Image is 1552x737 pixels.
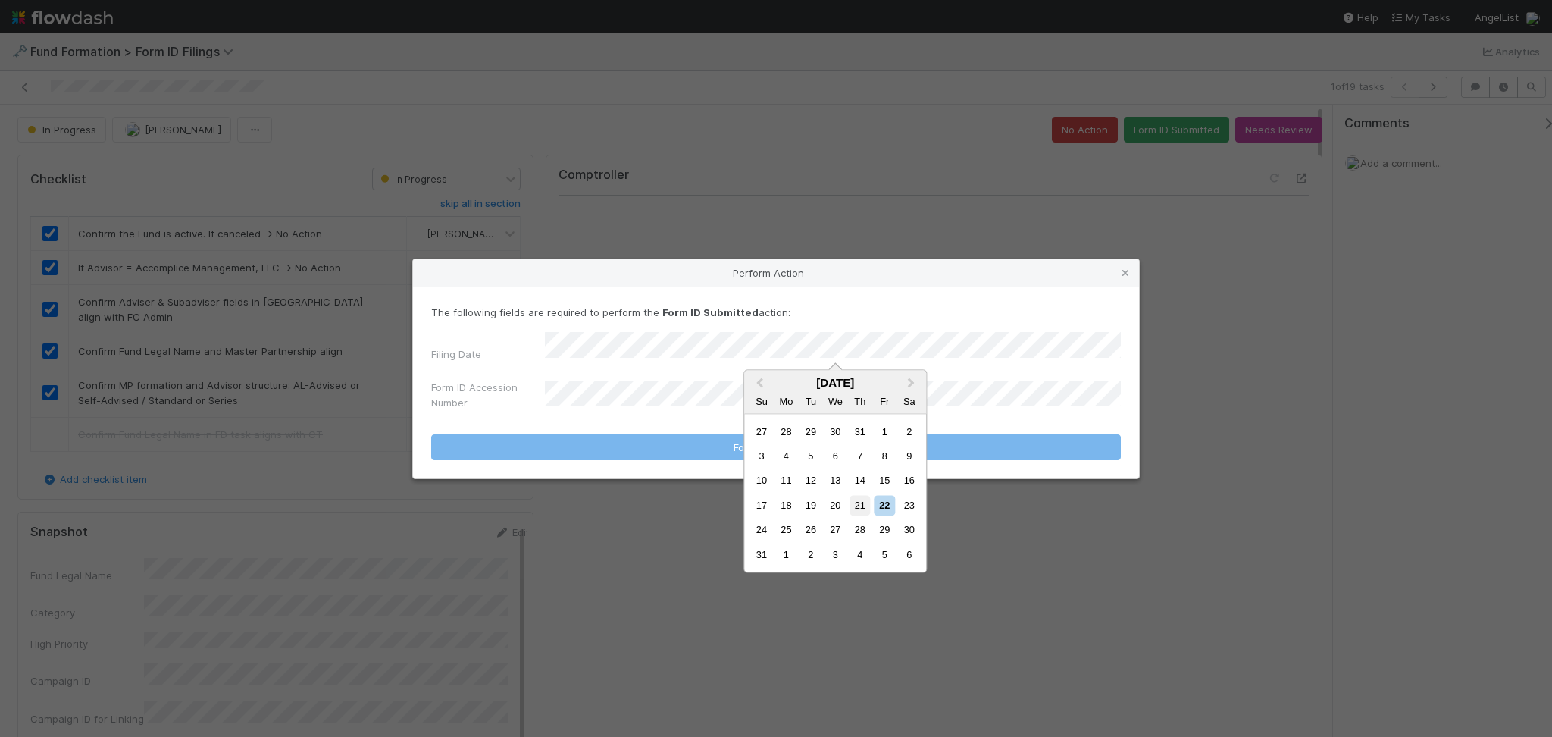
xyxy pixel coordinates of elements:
[875,422,895,442] div: Choose Friday, August 1st, 2025
[825,422,846,442] div: Choose Wednesday, July 30th, 2025
[850,544,870,565] div: Choose Thursday, September 4th, 2025
[875,520,895,541] div: Choose Friday, August 29th, 2025
[899,544,919,565] div: Choose Saturday, September 6th, 2025
[751,520,771,541] div: Choose Sunday, August 24th, 2025
[743,369,927,572] div: Choose Date
[744,376,926,389] div: [DATE]
[850,422,870,442] div: Choose Thursday, July 31st, 2025
[899,520,919,541] div: Choose Saturday, August 30th, 2025
[776,520,796,541] div: Choose Monday, August 25th, 2025
[800,520,821,541] div: Choose Tuesday, August 26th, 2025
[875,446,895,466] div: Choose Friday, August 8th, 2025
[850,520,870,541] div: Choose Thursday, August 28th, 2025
[431,305,1121,320] p: The following fields are required to perform the action:
[850,495,870,516] div: Choose Thursday, August 21st, 2025
[776,471,796,491] div: Choose Monday, August 11th, 2025
[751,391,771,412] div: Sunday
[776,544,796,565] div: Choose Monday, September 1st, 2025
[431,434,1121,460] button: Form ID Submitted
[825,471,846,491] div: Choose Wednesday, August 13th, 2025
[431,347,481,362] label: Filing Date
[899,471,919,491] div: Choose Saturday, August 16th, 2025
[899,446,919,466] div: Choose Saturday, August 9th, 2025
[776,391,796,412] div: Monday
[899,495,919,516] div: Choose Saturday, August 23rd, 2025
[875,495,895,516] div: Choose Friday, August 22nd, 2025
[825,520,846,541] div: Choose Wednesday, August 27th, 2025
[899,422,919,442] div: Choose Saturday, August 2nd, 2025
[875,544,895,565] div: Choose Friday, September 5th, 2025
[800,544,821,565] div: Choose Tuesday, September 2nd, 2025
[899,391,919,412] div: Saturday
[776,495,796,516] div: Choose Monday, August 18th, 2025
[751,495,771,516] div: Choose Sunday, August 17th, 2025
[825,495,846,516] div: Choose Wednesday, August 20th, 2025
[850,471,870,491] div: Choose Thursday, August 14th, 2025
[776,422,796,442] div: Choose Monday, July 28th, 2025
[662,306,759,318] strong: Form ID Submitted
[413,259,1139,287] div: Perform Action
[825,446,846,466] div: Choose Wednesday, August 6th, 2025
[850,446,870,466] div: Choose Thursday, August 7th, 2025
[825,391,846,412] div: Wednesday
[850,391,870,412] div: Thursday
[751,544,771,565] div: Choose Sunday, August 31st, 2025
[875,391,895,412] div: Friday
[800,446,821,466] div: Choose Tuesday, August 5th, 2025
[751,446,771,466] div: Choose Sunday, August 3rd, 2025
[800,391,821,412] div: Tuesday
[800,495,821,516] div: Choose Tuesday, August 19th, 2025
[776,446,796,466] div: Choose Monday, August 4th, 2025
[825,544,846,565] div: Choose Wednesday, September 3rd, 2025
[875,471,895,491] div: Choose Friday, August 15th, 2025
[800,422,821,442] div: Choose Tuesday, July 29th, 2025
[751,422,771,442] div: Choose Sunday, July 27th, 2025
[751,471,771,491] div: Choose Sunday, August 10th, 2025
[431,380,545,410] label: Form ID Accession Number
[900,372,925,396] button: Next Month
[800,471,821,491] div: Choose Tuesday, August 12th, 2025
[746,372,770,396] button: Previous Month
[749,419,921,567] div: Month August, 2025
